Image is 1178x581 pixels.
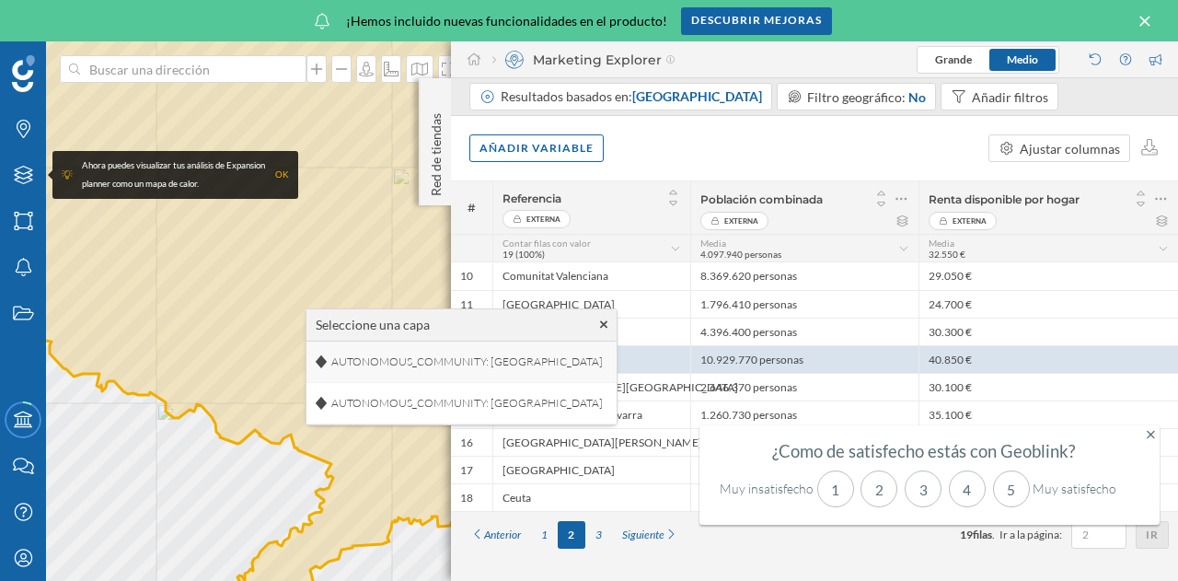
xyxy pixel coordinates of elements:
div: OK [275,166,289,184]
span: Referencia [502,192,561,205]
span: Filtro geográfico: [807,89,906,105]
div: Comunitat Valenciana [492,262,690,290]
span: Grande [935,52,972,66]
div: 24.700 € [918,290,1178,318]
div: Ahora puedes visualizar tus análisis de Expansion planner como un mapa de calor. [82,157,266,193]
span: ¡Hemos incluido nuevas funcionalidades en el producto! [346,12,667,30]
div: 30.100 € [918,373,1178,401]
div: 35.100 € [918,401,1178,428]
span: # [460,200,483,216]
span: Externa [724,212,758,230]
span: 32.550 € [929,249,965,260]
div: Marketing Explorer [492,51,676,69]
div: [GEOGRAPHIC_DATA] [492,456,690,483]
span: Soporte [37,13,102,29]
div: 40.850 € [918,345,1178,373]
span: Media [700,238,726,249]
span: AUTONOMOUS_COMMUNITY: [GEOGRAPHIC_DATA] [327,389,607,417]
div: [GEOGRAPHIC_DATA] [492,290,690,318]
div: 3 [905,471,941,507]
span: 18 [460,491,473,505]
input: 2 [1077,526,1121,544]
div: Ajustar columnas [1020,139,1120,158]
span: Media [929,238,954,249]
div: 4 [949,471,986,507]
img: Geoblink Logo [12,55,35,92]
div: No [908,87,926,107]
div: 1 [817,471,854,507]
div: 112.470 personas [690,483,918,511]
span: Medio [1007,52,1038,66]
span: Externa [526,210,560,228]
span: AUTONOMOUS_COMMUNITY: [GEOGRAPHIC_DATA] [327,348,607,376]
span: 17 [460,463,473,478]
div: 8.369.620 personas [690,262,918,290]
span: 4.097.940 personas [700,249,781,260]
div: [GEOGRAPHIC_DATA][PERSON_NAME] [492,428,690,456]
div: 4.396.400 personas [690,318,918,345]
span: Externa [953,212,987,230]
div: 30.300 € [918,318,1178,345]
span: 11 [460,297,473,312]
div: Resultados basados en: [501,87,762,106]
span: Seleccione una capa [316,316,430,334]
div: 3.613.730 personas [690,428,918,456]
span: 16 [460,436,473,450]
div: Ceuta [492,483,690,511]
div: 2.646.370 personas [690,373,918,401]
span: 10 [460,269,473,284]
span: Contar filas con valor [502,238,591,249]
div: Muy satisfecho [1033,480,1134,498]
div: ¿Como de satisfecho estás con Geoblink? [712,442,1135,460]
span: Renta disponible por hogar [929,192,1080,206]
div: 731.920 personas [690,456,918,483]
span: Ir a la página: [999,527,1062,543]
div: 10.929.770 personas [690,345,918,373]
p: Red de tiendas [427,106,445,196]
span: [GEOGRAPHIC_DATA] [632,88,762,104]
div: 1.796.410 personas [690,290,918,318]
div: Muy insatisfecho [712,480,814,498]
div: 1.260.730 personas [690,401,918,428]
span: Población combinada [700,192,823,206]
span: 19 (100%) [502,249,545,260]
img: explorer.svg [505,51,524,69]
div: Añadir filtros [972,87,1048,107]
div: 5 [993,471,1030,507]
div: 29.050 € [918,262,1178,290]
div: 2 [860,471,897,507]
